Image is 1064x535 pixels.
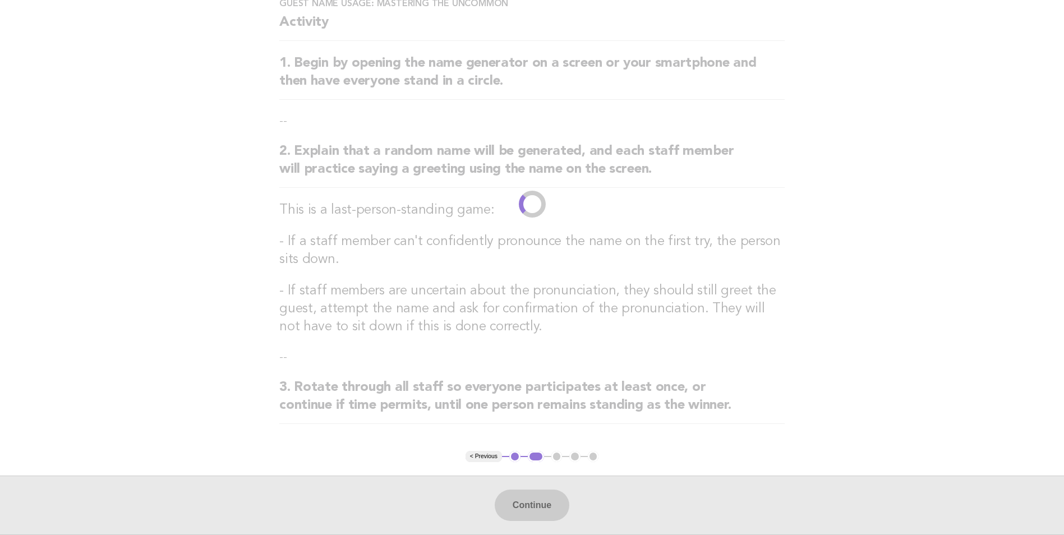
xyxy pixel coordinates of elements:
[279,113,785,129] p: --
[279,54,785,100] h2: 1. Begin by opening the name generator on a screen or your smartphone and then have everyone stan...
[279,282,785,336] h3: - If staff members are uncertain about the pronunciation, they should still greet the guest, atte...
[279,233,785,269] h3: - If a staff member can't confidently pronounce the name on the first try, the person sits down.
[279,379,785,424] h2: 3. Rotate through all staff so everyone participates at least once, or continue if time permits, ...
[279,142,785,188] h2: 2. Explain that a random name will be generated, and each staff member will practice saying a gre...
[279,201,785,219] h3: This is a last-person-standing game:
[279,349,785,365] p: --
[279,13,785,41] h2: Activity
